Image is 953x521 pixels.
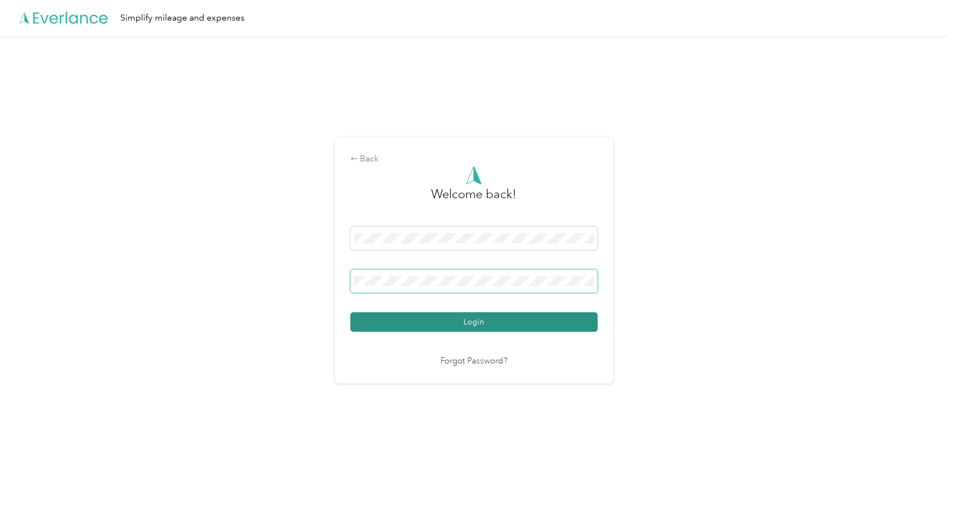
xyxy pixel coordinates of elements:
[431,185,516,215] h3: greeting
[891,459,953,521] iframe: Everlance-gr Chat Button Frame
[441,355,507,368] a: Forgot Password?
[120,11,245,25] div: Simplify mileage and expenses
[350,312,598,332] button: Login
[350,153,598,166] div: Back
